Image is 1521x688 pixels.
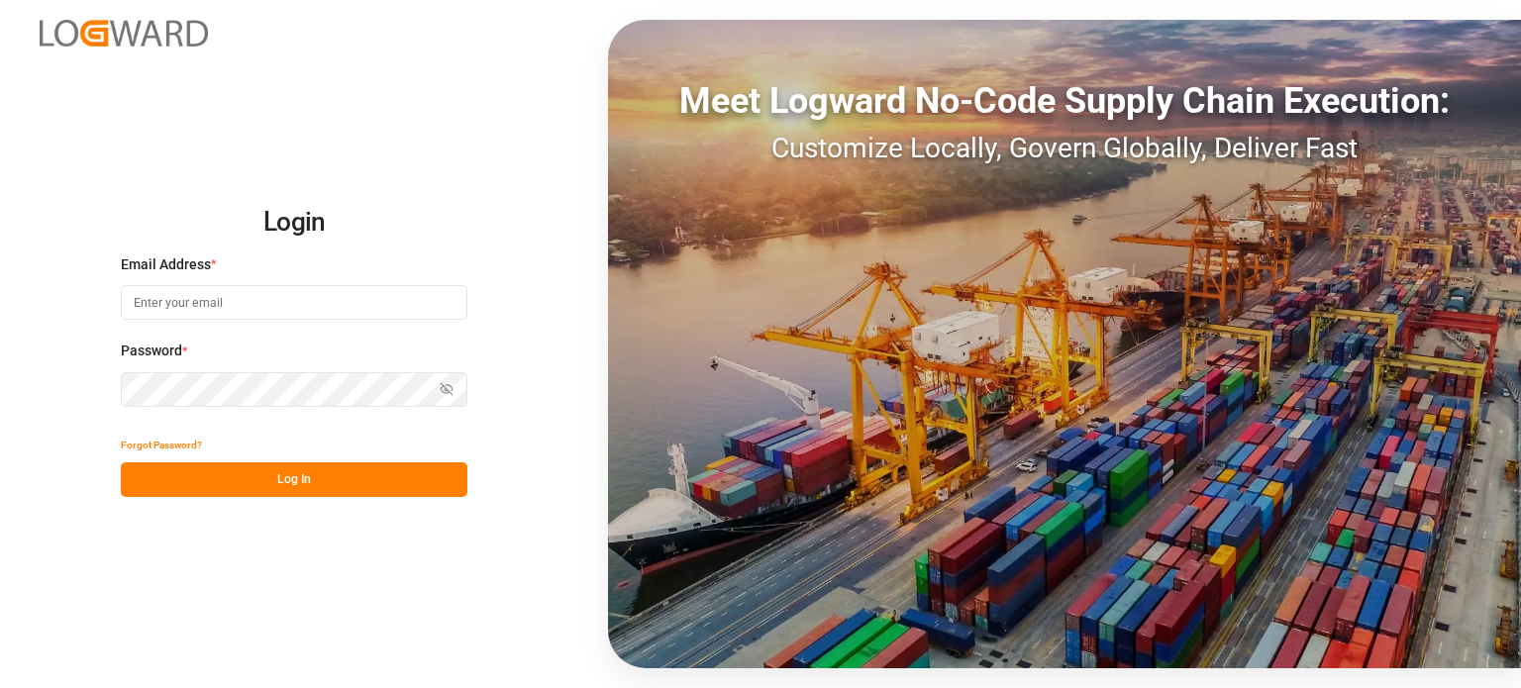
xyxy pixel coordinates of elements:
[121,341,182,361] span: Password
[121,462,467,497] button: Log In
[121,285,467,320] input: Enter your email
[121,191,467,254] h2: Login
[608,128,1521,169] div: Customize Locally, Govern Globally, Deliver Fast
[40,20,208,47] img: Logward_new_orange.png
[121,428,202,462] button: Forgot Password?
[608,74,1521,128] div: Meet Logward No-Code Supply Chain Execution:
[121,254,211,275] span: Email Address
